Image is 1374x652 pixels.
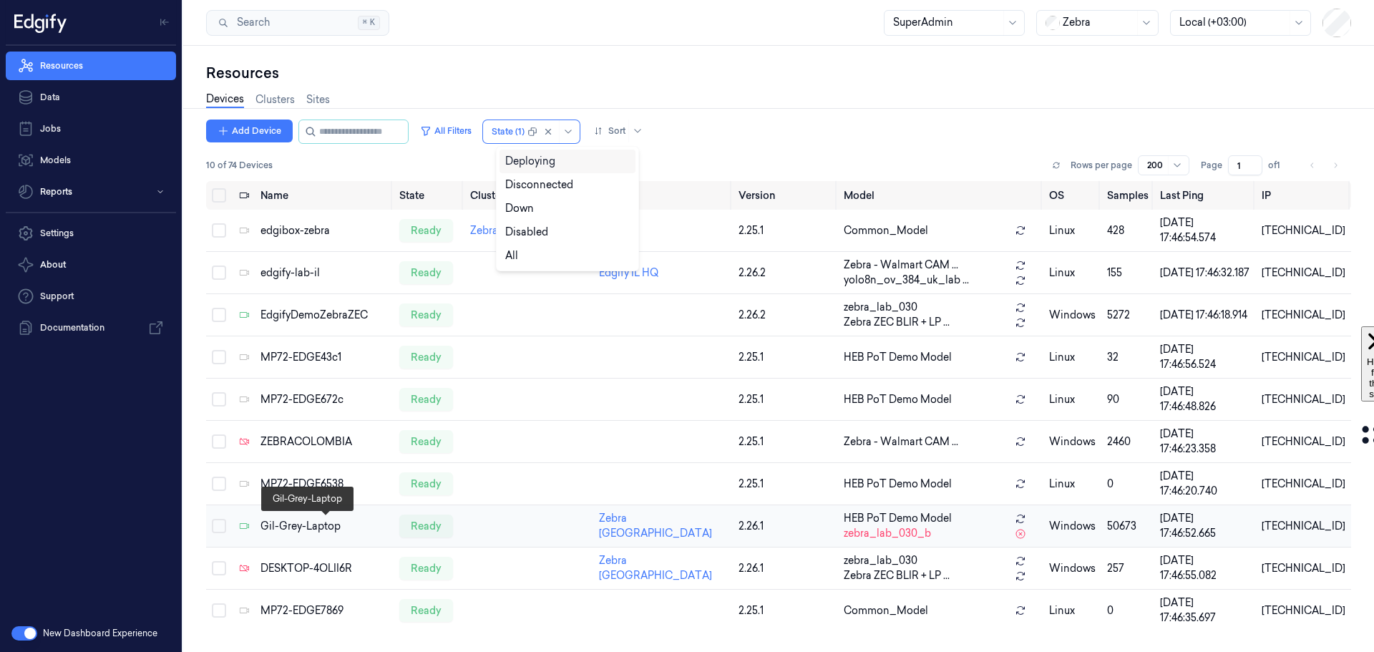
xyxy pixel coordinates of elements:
[739,519,832,534] div: 2.26.1
[260,561,388,576] div: DESKTOP-4OLII6R
[399,261,453,284] div: ready
[470,224,498,237] a: Zebra
[260,603,388,618] div: MP72-EDGE7869
[599,266,658,279] a: Edgify IL HQ
[399,557,453,580] div: ready
[1049,223,1096,238] p: linux
[1049,603,1096,618] p: linux
[1262,561,1345,576] div: [TECHNICAL_ID]
[1107,392,1149,407] div: 90
[1107,477,1149,492] div: 0
[6,146,176,175] a: Models
[739,392,832,407] div: 2.25.1
[1262,350,1345,365] div: [TECHNICAL_ID]
[1107,519,1149,534] div: 50673
[1160,511,1250,541] div: [DATE] 17:46:52.665
[1268,159,1291,172] span: of 1
[206,120,293,142] button: Add Device
[260,519,388,534] div: Gil-Grey-Laptop
[6,83,176,112] a: Data
[399,599,453,622] div: ready
[593,181,733,210] th: Site
[844,603,928,618] span: Common_Model
[1154,181,1256,210] th: Last Ping
[739,561,832,576] div: 2.26.1
[1160,266,1250,281] div: [DATE] 17:46:32.187
[1160,308,1250,323] div: [DATE] 17:46:18.914
[1043,181,1101,210] th: OS
[1262,603,1345,618] div: [TECHNICAL_ID]
[206,10,389,36] button: Search⌘K
[306,92,330,107] a: Sites
[260,308,388,323] div: EdgifyDemoZebraZEC
[844,350,952,365] span: HEB PoT Demo Model
[6,177,176,206] button: Reports
[1262,223,1345,238] div: [TECHNICAL_ID]
[1160,469,1250,499] div: [DATE] 17:46:20.740
[212,434,226,449] button: Select row
[399,303,453,326] div: ready
[1101,181,1154,210] th: Samples
[844,223,928,238] span: Common_Model
[844,526,931,541] span: zebra_lab_030_b
[844,511,952,526] span: HEB PoT Demo Model
[260,434,388,449] div: ZEBRACOLOMBIA
[739,308,832,323] div: 2.26.2
[1107,561,1149,576] div: 257
[844,300,917,315] span: zebra_lab_030
[1262,519,1345,534] div: [TECHNICAL_ID]
[1262,434,1345,449] div: [TECHNICAL_ID]
[1262,308,1345,323] div: [TECHNICAL_ID]
[1262,392,1345,407] div: [TECHNICAL_ID]
[6,219,176,248] a: Settings
[1049,308,1096,323] p: windows
[739,223,832,238] div: 2.25.1
[1160,595,1250,626] div: [DATE] 17:46:35.697
[6,250,176,279] button: About
[6,313,176,342] a: Documentation
[1256,181,1351,210] th: IP
[505,177,573,193] div: Disconnected
[844,434,958,449] span: Zebra - Walmart CAM ...
[733,181,837,210] th: Version
[1201,159,1222,172] span: Page
[844,258,958,273] span: Zebra - Walmart CAM ...
[739,434,832,449] div: 2.25.1
[1107,434,1149,449] div: 2460
[844,315,950,330] span: Zebra ZEC BLIR + LP ...
[1262,266,1345,281] div: [TECHNICAL_ID]
[739,477,832,492] div: 2.25.1
[599,512,712,540] a: Zebra [GEOGRAPHIC_DATA]
[1160,215,1250,245] div: [DATE] 17:46:54.574
[212,188,226,203] button: Select all
[399,430,453,453] div: ready
[414,120,477,142] button: All Filters
[1302,155,1345,175] nav: pagination
[1071,159,1132,172] p: Rows per page
[212,223,226,238] button: Select row
[6,52,176,80] a: Resources
[739,350,832,365] div: 2.25.1
[212,603,226,618] button: Select row
[1160,427,1250,457] div: [DATE] 17:46:23.358
[505,225,548,240] div: Disabled
[153,11,176,34] button: Toggle Navigation
[1049,266,1096,281] p: linux
[1107,350,1149,365] div: 32
[1160,342,1250,372] div: [DATE] 17:46:56.524
[1107,266,1149,281] div: 155
[1160,553,1250,583] div: [DATE] 17:46:55.082
[399,219,453,242] div: ready
[1107,223,1149,238] div: 428
[399,388,453,411] div: ready
[212,392,226,407] button: Select row
[6,115,176,143] a: Jobs
[394,181,464,210] th: State
[739,603,832,618] div: 2.25.1
[1049,477,1096,492] p: linux
[260,266,388,281] div: edgify-lab-il
[255,181,394,210] th: Name
[1107,603,1149,618] div: 0
[505,248,518,263] div: All
[505,201,534,216] div: Down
